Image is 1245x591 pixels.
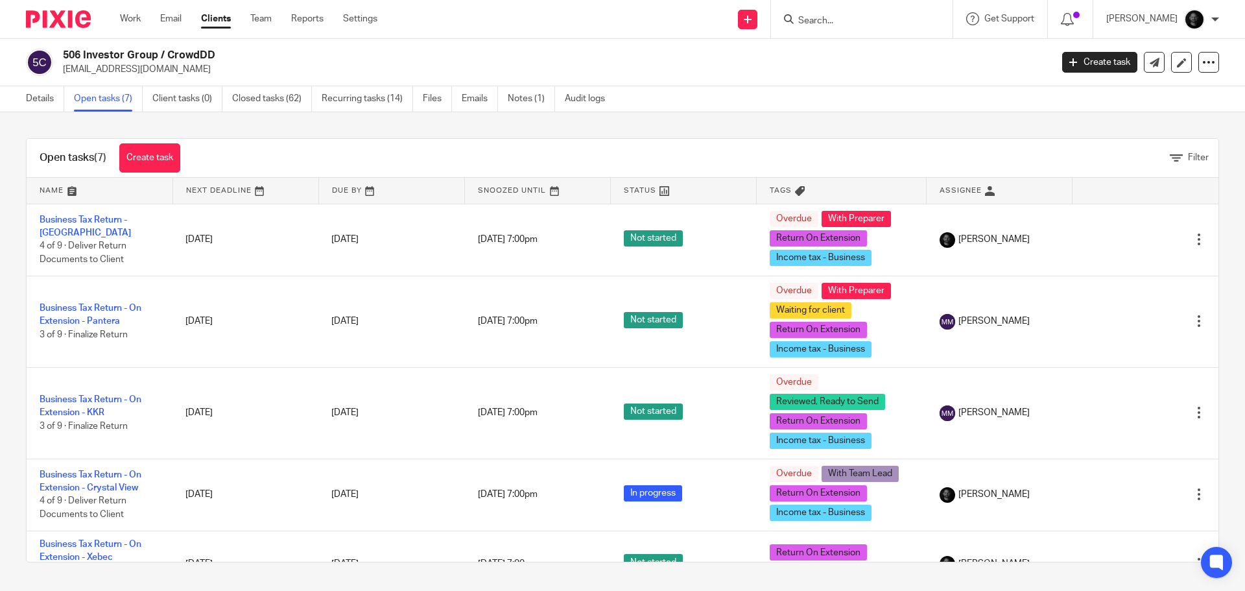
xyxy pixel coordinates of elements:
p: [PERSON_NAME] [1106,12,1178,25]
span: [DATE] 7:00pm [478,490,538,499]
span: 4 of 9 · Deliver Return Documents to Client [40,242,126,265]
span: 3 of 9 · Finalize Return [40,422,128,431]
h2: 506 Investor Group / CrowdDD [63,49,847,62]
a: Files [423,86,452,112]
span: Tags [770,187,792,194]
span: [DATE] [331,235,359,244]
a: Settings [343,12,377,25]
span: [DATE] [331,408,359,417]
span: Overdue [770,211,818,227]
span: With Preparer [822,283,891,299]
span: [DATE] [331,559,359,568]
input: Search [797,16,914,27]
a: Emails [462,86,498,112]
a: Notes (1) [508,86,555,112]
span: In progress [624,485,682,501]
span: Income tax - Business [770,505,871,521]
img: svg%3E [940,314,955,330]
a: Reports [291,12,324,25]
span: Not started [624,554,683,570]
img: Chris.jpg [1184,9,1205,30]
a: Business Tax Return - On Extension - Xebec [40,540,141,562]
img: Chris.jpg [940,487,955,503]
a: Business Tax Return - [GEOGRAPHIC_DATA] [40,215,131,237]
span: Income tax - Business [770,341,871,357]
span: Not started [624,230,683,247]
span: Get Support [984,14,1034,23]
span: [PERSON_NAME] [958,488,1030,501]
a: Client tasks (0) [152,86,222,112]
span: 3 of 9 · Finalize Return [40,330,128,339]
span: [DATE] 7:00pm [478,317,538,326]
span: Return On Extension [770,413,867,429]
img: svg%3E [26,49,53,76]
span: [DATE] [331,490,359,499]
span: [DATE] 7:00pm [478,559,538,568]
span: Not started [624,404,683,420]
span: Not started [624,312,683,328]
span: Return On Extension [770,544,867,561]
span: Return On Extension [770,322,867,338]
a: Business Tax Return - On Extension - Crystal View [40,470,141,492]
a: Details [26,86,64,112]
span: [PERSON_NAME] [958,557,1030,570]
a: Recurring tasks (14) [322,86,413,112]
span: [DATE] 7:00pm [478,408,538,417]
a: Work [120,12,141,25]
a: Open tasks (7) [74,86,143,112]
a: Closed tasks (62) [232,86,312,112]
a: Clients [201,12,231,25]
td: [DATE] [172,459,318,531]
span: Overdue [770,374,818,391]
span: Snoozed Until [478,187,546,194]
span: With Preparer [822,211,891,227]
td: [DATE] [172,204,318,276]
span: Return On Extension [770,485,867,501]
span: 4 of 9 · Deliver Return Documents to Client [40,497,126,520]
span: Overdue [770,466,818,482]
span: [PERSON_NAME] [958,406,1030,419]
img: svg%3E [940,405,955,421]
span: [PERSON_NAME] [958,315,1030,328]
span: (7) [94,152,106,163]
span: Income tax - Business [770,250,871,266]
span: [PERSON_NAME] [958,233,1030,246]
span: With Team Lead [822,466,899,482]
a: Team [250,12,272,25]
a: Email [160,12,182,25]
a: Audit logs [565,86,615,112]
span: Filter [1188,153,1209,162]
span: Return On Extension [770,230,867,247]
img: Pixie [26,10,91,28]
a: Business Tax Return - On Extension - KKR [40,395,141,417]
span: Reviewed, Ready to Send [770,394,885,410]
td: [DATE] [172,276,318,367]
img: Chris.jpg [940,556,955,572]
a: Business Tax Return - On Extension - Pantera [40,304,141,326]
span: [DATE] [331,317,359,326]
h1: Open tasks [40,151,106,165]
span: Income tax - Business [770,433,871,449]
a: Create task [119,143,180,173]
img: Chris.jpg [940,232,955,248]
span: Waiting for client [770,302,851,319]
span: [DATE] 7:00pm [478,235,538,244]
a: Create task [1062,52,1137,73]
p: [EMAIL_ADDRESS][DOMAIN_NAME] [63,63,1043,76]
td: [DATE] [172,367,318,459]
span: Overdue [770,283,818,299]
span: Status [624,187,656,194]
